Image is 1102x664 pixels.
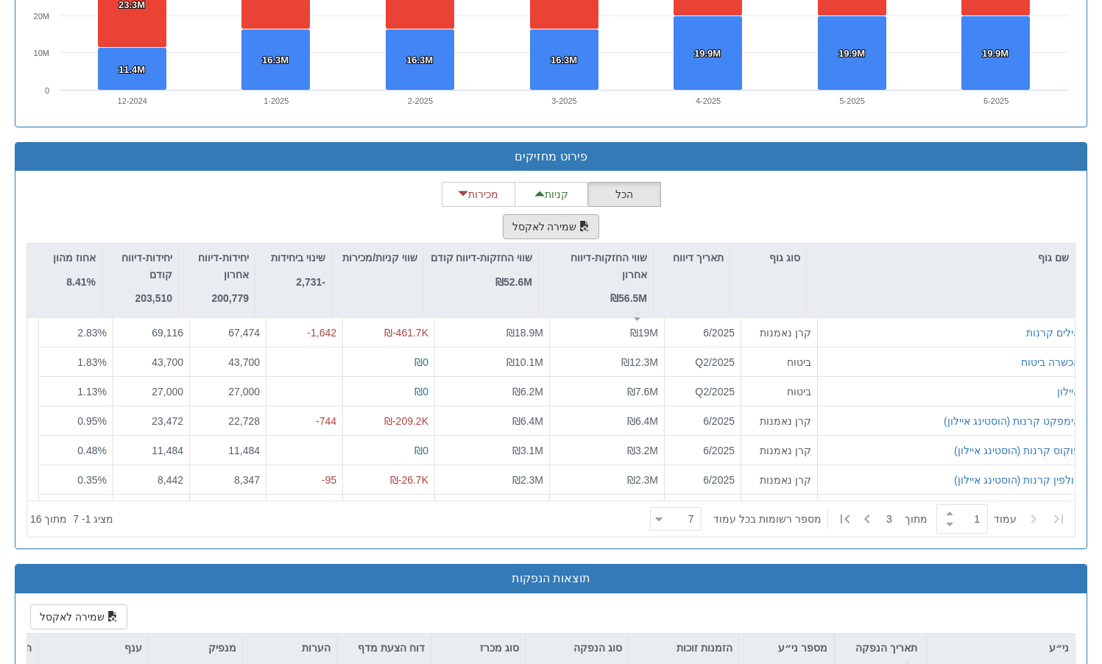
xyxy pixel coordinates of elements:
div: 6/2025 [671,443,735,458]
div: תאריך דיווח [654,244,730,289]
div: 1.13 % [45,384,107,399]
div: מנפיק [149,634,242,662]
div: ‏מציג 1 - 7 ‏ מתוך 16 [30,503,113,535]
div: 69,116 [119,325,183,340]
button: איילון [1057,384,1080,399]
span: ‏מספר רשומות בכל עמוד [713,512,822,526]
div: 6/2025 [671,325,735,340]
h3: תוצאות הנפקות [27,572,1075,585]
div: -744 [272,414,336,428]
div: סוג הנפקה [526,634,628,662]
text: 4-2025 [696,96,721,105]
button: שמירה לאקסל [30,604,127,629]
text: 2-2025 [408,96,433,105]
span: ₪6.2M [512,386,543,398]
span: ₪0 [414,445,428,456]
p: יחידות-דיווח אחרון [185,250,249,283]
div: סוג גוף [730,244,806,272]
div: קרן נאמנות [747,414,811,428]
div: Q2/2025 [671,355,735,370]
span: ₪2.3M [627,474,658,486]
div: -95 [272,473,336,487]
p: שווי החזקות-דיווח קודם [431,250,532,266]
strong: -2,731 [296,276,325,288]
div: Q2/2025 [671,384,735,399]
div: 11,484 [119,443,183,458]
div: 11,484 [196,443,260,458]
text: 1-2025 [264,96,289,105]
h3: פירוט מחזיקים [27,150,1075,163]
div: 27,000 [196,384,260,399]
div: 0.95 % [45,414,107,428]
tspan: 19.9M [694,48,721,59]
span: ₪3.1M [512,445,543,456]
span: ₪2.3M [512,474,543,486]
span: ₪-26.7K [390,474,428,486]
div: 67,474 [196,325,260,340]
div: 8,442 [119,473,183,487]
text: 0 [45,86,49,95]
strong: 203,510 [135,292,172,304]
span: ₪6.4M [512,415,543,427]
tspan: 16.3M [551,54,577,66]
div: קרן נאמנות [747,443,811,458]
div: ני״ע [928,634,1075,662]
div: 43,700 [119,355,183,370]
div: ביטוח [747,384,811,399]
button: הכשרה ביטוח [1021,355,1080,370]
span: ₪6.4M [627,415,658,427]
div: 23,472 [119,414,183,428]
div: 1.83 % [45,355,107,370]
span: ₪-461.7K [384,327,428,339]
div: ביטוח [747,355,811,370]
text: 5-2025 [840,96,865,105]
span: ₪12.3M [621,356,658,368]
span: ₪18.9M [506,327,543,339]
text: 10M [34,49,49,57]
text: 20M [34,12,49,21]
button: מכירות [442,182,515,207]
text: 6-2025 [983,96,1009,105]
button: הכל [587,182,661,207]
div: ‏ מתוך [644,503,1072,535]
tspan: 19.9M [982,48,1009,59]
text: 3-2025 [551,96,576,105]
strong: ₪56.5M [610,292,647,304]
div: קרן נאמנות [747,325,811,340]
tspan: 16.3M [406,54,433,66]
p: יחידות-דיווח קודם [108,250,172,283]
div: 0.35 % [45,473,107,487]
button: פוקוס קרנות (הוסטינג איילון) [954,443,1080,458]
div: שווי קניות/מכירות [332,244,423,289]
div: 2.83 % [45,325,107,340]
div: מספר ני״ע [739,634,833,662]
div: שם גוף [807,244,1075,272]
button: אימפקט קרנות (הוסטינג איילון) [944,414,1080,428]
button: קניות [515,182,588,207]
strong: 200,779 [211,292,249,304]
span: ₪7.6M [627,386,658,398]
span: 3 [886,512,905,526]
strong: 8.41% [66,276,96,288]
span: ₪0 [414,386,428,398]
span: ₪19M [630,327,658,339]
tspan: 11.4M [119,64,145,75]
span: ₪10.1M [506,356,543,368]
div: קרן נאמנות [747,473,811,487]
text: 12-2024 [118,96,147,105]
div: 0.48 % [45,443,107,458]
strong: ₪52.6M [495,276,532,288]
p: שינוי ביחידות [271,250,325,266]
button: אילים קרנות [1026,325,1080,340]
span: ‏עמוד [994,512,1017,526]
tspan: 16.3M [262,54,289,66]
div: סוג מכרז [431,634,525,662]
div: -1,642 [272,325,336,340]
div: 8,347 [196,473,260,487]
div: 22,728 [196,414,260,428]
div: 6/2025 [671,414,735,428]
